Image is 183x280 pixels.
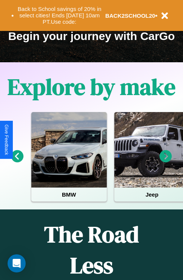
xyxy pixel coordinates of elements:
h4: BMW [31,188,107,202]
h1: Explore by make [8,71,175,102]
div: Open Intercom Messenger [8,254,26,272]
b: BACK2SCHOOL20 [105,12,155,19]
div: Give Feedback [4,125,9,155]
button: Back to School savings of 20% in select cities! Ends [DATE] 10am PT.Use code: [14,4,105,27]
